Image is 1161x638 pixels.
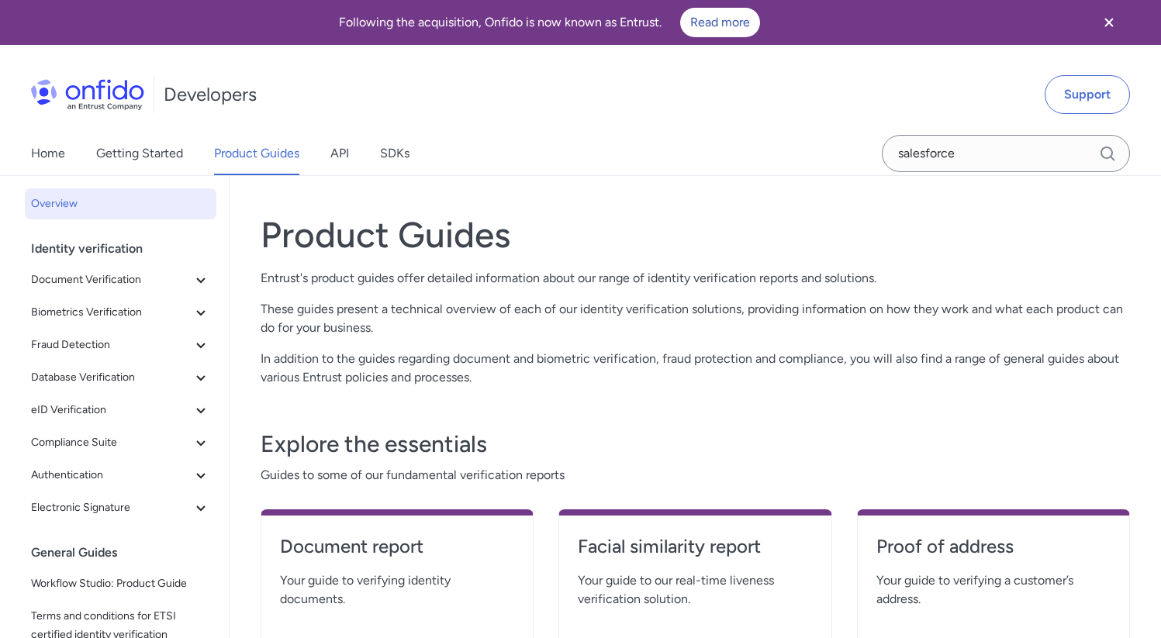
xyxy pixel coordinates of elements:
[31,195,210,213] span: Overview
[31,271,192,289] span: Document Verification
[31,574,210,593] span: Workflow Studio: Product Guide
[578,534,812,571] a: Facial similarity report
[31,498,192,517] span: Electronic Signature
[25,188,216,219] a: Overview
[280,571,514,609] span: Your guide to verifying identity documents.
[25,427,216,458] button: Compliance Suite
[31,336,192,354] span: Fraud Detection
[280,534,514,559] h4: Document report
[876,534,1111,571] a: Proof of address
[876,534,1111,559] h4: Proof of address
[31,368,192,387] span: Database Verification
[25,395,216,426] button: eID Verification
[578,571,812,609] span: Your guide to our real-time liveness verification solution.
[25,568,216,599] a: Workflow Studio: Product Guide
[25,460,216,491] button: Authentication
[25,329,216,360] button: Fraud Detection
[19,8,1080,37] div: Following the acquisition, Onfido is now known as Entrust.
[31,466,192,485] span: Authentication
[578,534,812,559] h4: Facial similarity report
[31,303,192,322] span: Biometrics Verification
[680,8,760,37] a: Read more
[330,132,349,175] a: API
[261,466,1130,485] span: Guides to some of our fundamental verification reports
[96,132,183,175] a: Getting Started
[1045,75,1130,114] a: Support
[25,297,216,328] button: Biometrics Verification
[1100,13,1118,32] svg: Close banner
[31,537,223,568] div: General Guides
[882,135,1130,172] input: Onfido search input field
[25,264,216,295] button: Document Verification
[280,534,514,571] a: Document report
[31,401,192,419] span: eID Verification
[261,350,1130,387] p: In addition to the guides regarding document and biometric verification, fraud protection and com...
[25,362,216,393] button: Database Verification
[1080,3,1138,42] button: Close banner
[31,233,223,264] div: Identity verification
[380,132,409,175] a: SDKs
[31,132,65,175] a: Home
[25,492,216,523] button: Electronic Signature
[31,433,192,452] span: Compliance Suite
[164,82,257,107] h1: Developers
[261,213,1130,257] h1: Product Guides
[214,132,299,175] a: Product Guides
[261,269,1130,288] p: Entrust's product guides offer detailed information about our range of identity verification repo...
[261,429,1130,460] h3: Explore the essentials
[876,571,1111,609] span: Your guide to verifying a customer’s address.
[261,300,1130,337] p: These guides present a technical overview of each of our identity verification solutions, providi...
[31,79,144,110] img: Onfido Logo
